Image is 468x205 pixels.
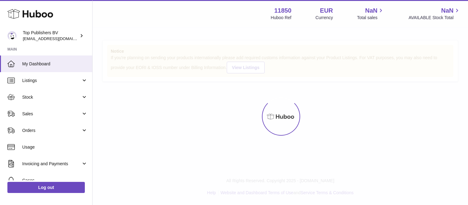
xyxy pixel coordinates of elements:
[23,30,78,42] div: Top Publishers BV
[271,15,292,21] div: Huboo Ref
[357,15,384,21] span: Total sales
[316,15,333,21] div: Currency
[320,6,333,15] strong: EUR
[408,6,461,21] a: NaN AVAILABLE Stock Total
[22,61,88,67] span: My Dashboard
[22,161,81,167] span: Invoicing and Payments
[22,178,88,183] span: Cases
[22,144,88,150] span: Usage
[7,31,17,40] img: internalAdmin-11850@internal.huboo.com
[365,6,377,15] span: NaN
[23,36,91,41] span: [EMAIL_ADDRESS][DOMAIN_NAME]
[22,111,81,117] span: Sales
[7,182,85,193] a: Log out
[274,6,292,15] strong: 11850
[22,94,81,100] span: Stock
[22,128,81,133] span: Orders
[408,15,461,21] span: AVAILABLE Stock Total
[22,78,81,84] span: Listings
[357,6,384,21] a: NaN Total sales
[441,6,454,15] span: NaN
